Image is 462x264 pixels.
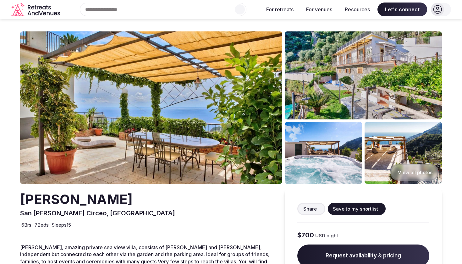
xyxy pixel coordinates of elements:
[20,209,175,217] span: San [PERSON_NAME] Circeo, [GEOGRAPHIC_DATA]
[52,222,71,228] span: Sleeps 15
[297,231,314,239] span: $700
[328,203,386,215] button: Save to my shortlist
[35,222,49,228] span: 7 Beds
[327,232,338,239] span: night
[285,122,362,184] img: Venue gallery photo
[285,31,442,119] img: Venue gallery photo
[261,3,299,16] button: For retreats
[297,203,325,215] button: Share
[333,206,378,212] span: Save to my shortlist
[303,206,317,212] span: Share
[20,190,133,209] h2: [PERSON_NAME]
[340,3,375,16] button: Resources
[377,3,427,16] span: Let's connect
[301,3,337,16] button: For venues
[365,122,442,184] img: Venue gallery photo
[20,31,282,184] img: Venue cover photo
[21,222,31,228] span: 6 Brs
[390,164,439,181] button: View all photos
[11,3,61,17] a: Visit the homepage
[11,3,61,17] svg: Retreats and Venues company logo
[315,232,325,239] span: USD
